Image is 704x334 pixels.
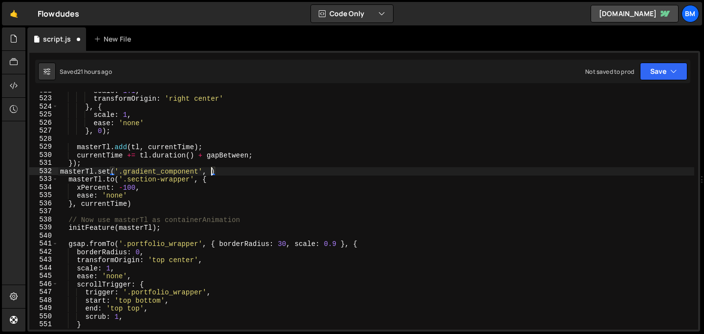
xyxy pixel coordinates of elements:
div: 537 [29,207,58,216]
div: 541 [29,240,58,248]
div: Saved [60,67,112,76]
div: 538 [29,216,58,224]
div: 527 [29,127,58,135]
div: 551 [29,320,58,329]
div: 546 [29,280,58,289]
a: bm [682,5,699,22]
div: 540 [29,232,58,240]
div: 539 [29,223,58,232]
div: 536 [29,200,58,208]
div: 532 [29,167,58,176]
div: 525 [29,111,58,119]
div: 549 [29,304,58,312]
div: 524 [29,103,58,111]
div: 523 [29,94,58,103]
div: 544 [29,264,58,272]
a: [DOMAIN_NAME] [591,5,679,22]
div: 530 [29,151,58,159]
div: 526 [29,119,58,127]
div: 533 [29,175,58,183]
div: 548 [29,296,58,305]
div: 531 [29,159,58,167]
a: 🤙 [2,2,26,25]
div: 545 [29,272,58,280]
div: 529 [29,143,58,151]
div: 21 hours ago [77,67,112,76]
div: 543 [29,256,58,264]
div: 547 [29,288,58,296]
div: New File [94,34,135,44]
div: 542 [29,248,58,256]
div: 535 [29,191,58,200]
div: Not saved to prod [585,67,634,76]
div: Flowdudes [38,8,79,20]
div: 534 [29,183,58,192]
button: Save [640,63,687,80]
button: Code Only [311,5,393,22]
div: 550 [29,312,58,321]
div: 528 [29,135,58,143]
div: script.js [43,34,71,44]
